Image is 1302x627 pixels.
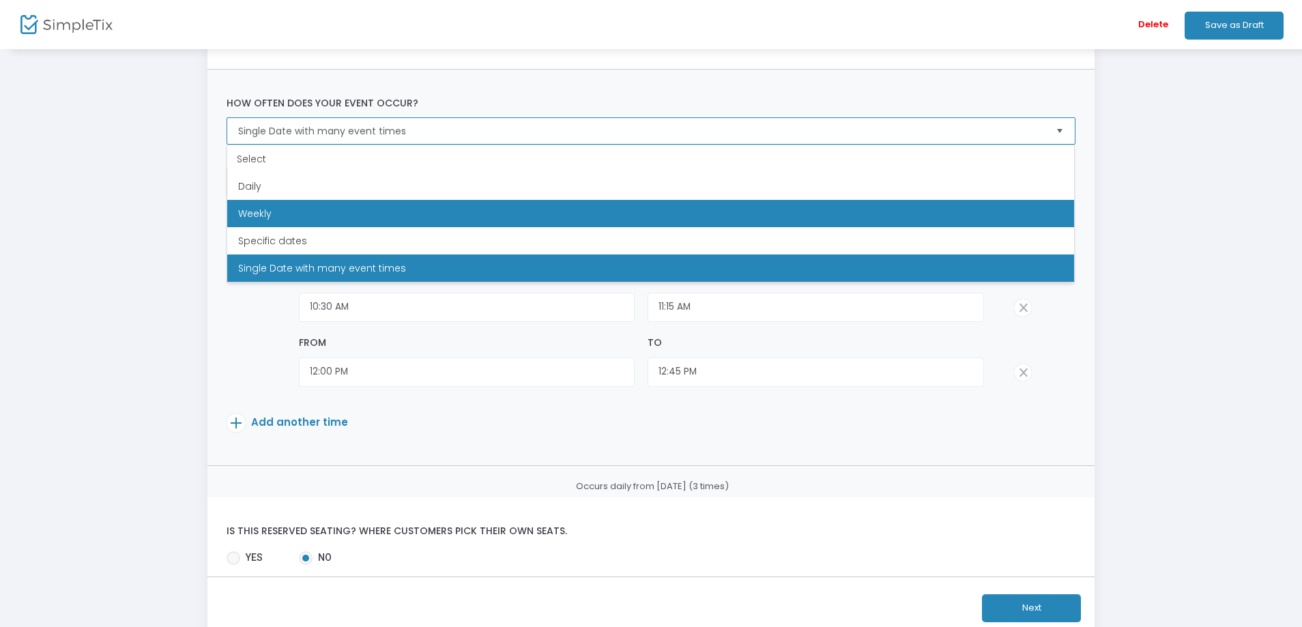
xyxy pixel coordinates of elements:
div: Select [227,145,1074,173]
span: Weekly [238,207,272,220]
button: Select [1050,118,1069,144]
span: Single Date with many event times [238,124,1044,138]
input: Start Time [299,358,635,387]
input: End Time [648,358,983,387]
span: Delete [1138,6,1168,43]
span: Specific dates [238,234,307,248]
span: Daily [238,179,261,193]
div: From [299,336,635,350]
button: Save as Draft [1185,12,1284,40]
input: End Time [648,293,983,322]
span: Single Date with many event times [238,261,406,275]
span: Yes [240,551,263,565]
span: No [313,551,332,565]
span: Add another time [251,415,348,429]
span: Occurs daily from [DATE] (3 times) [573,480,729,493]
div: To [648,336,983,350]
label: How often does your event occur? [220,89,1082,118]
button: Next [982,594,1081,622]
label: Is this reserved seating? Where customers pick their own seats. [227,525,1075,538]
input: Start Time [299,293,635,322]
